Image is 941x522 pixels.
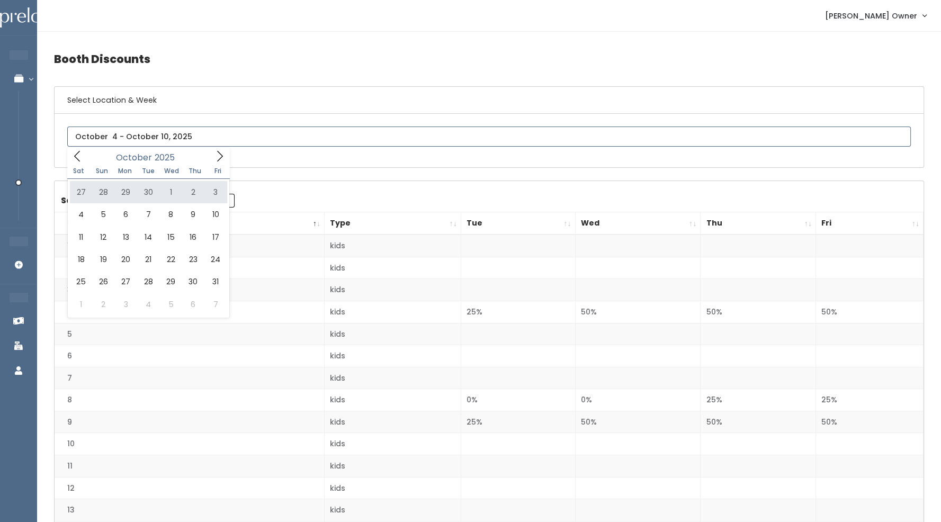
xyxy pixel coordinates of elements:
span: October 19, 2025 [92,248,114,271]
td: 12 [55,477,325,499]
td: 50% [575,411,701,433]
td: kids [325,257,461,279]
a: [PERSON_NAME] Owner [814,4,937,27]
span: October 11, 2025 [70,226,92,248]
h4: Booth Discounts [54,44,924,74]
span: Sat [67,168,91,174]
td: 50% [575,301,701,323]
th: Fri: activate to sort column ascending [816,212,924,235]
span: November 5, 2025 [159,293,182,316]
span: October 14, 2025 [137,226,159,248]
span: October 20, 2025 [115,248,137,271]
span: October 17, 2025 [204,226,227,248]
span: October 16, 2025 [182,226,204,248]
span: October 18, 2025 [70,248,92,271]
td: 50% [701,301,816,323]
span: October 22, 2025 [159,248,182,271]
span: September 30, 2025 [137,181,159,203]
span: October 2, 2025 [182,181,204,203]
td: 25% [816,389,924,411]
span: October 27, 2025 [115,271,137,293]
span: November 4, 2025 [137,293,159,316]
span: October 23, 2025 [182,248,204,271]
td: 6 [55,345,325,367]
td: 25% [461,301,575,323]
input: October 4 - October 10, 2025 [67,127,911,147]
td: 13 [55,499,325,521]
span: October 15, 2025 [159,226,182,248]
span: November 7, 2025 [204,293,227,316]
th: Thu: activate to sort column ascending [701,212,816,235]
td: 3 [55,279,325,301]
span: October 21, 2025 [137,248,159,271]
td: 0% [575,389,701,411]
td: kids [325,345,461,367]
span: October 12, 2025 [92,226,114,248]
td: 25% [701,389,816,411]
td: 50% [816,411,924,433]
span: October 25, 2025 [70,271,92,293]
th: Type: activate to sort column ascending [325,212,461,235]
td: 50% [816,301,924,323]
td: kids [325,235,461,257]
td: 4 [55,301,325,323]
span: October 5, 2025 [92,203,114,226]
span: November 1, 2025 [70,293,92,316]
td: kids [325,499,461,521]
td: 10 [55,433,325,455]
label: Search: [61,194,235,208]
span: September 29, 2025 [115,181,137,203]
span: October [116,154,152,162]
span: October 29, 2025 [159,271,182,293]
td: kids [325,433,461,455]
span: Mon [113,168,137,174]
th: Tue: activate to sort column ascending [461,212,575,235]
th: Wed: activate to sort column ascending [575,212,701,235]
td: 25% [461,411,575,433]
td: 9 [55,411,325,433]
span: October 3, 2025 [204,181,227,203]
td: kids [325,301,461,323]
td: kids [325,323,461,345]
span: Tue [137,168,160,174]
span: Thu [183,168,207,174]
td: kids [325,279,461,301]
td: 8 [55,389,325,411]
td: kids [325,411,461,433]
span: October 26, 2025 [92,271,114,293]
span: October 24, 2025 [204,248,227,271]
td: kids [325,477,461,499]
span: October 1, 2025 [159,181,182,203]
span: Fri [207,168,230,174]
span: October 6, 2025 [115,203,137,226]
h6: Select Location & Week [55,87,924,114]
span: October 9, 2025 [182,203,204,226]
span: September 28, 2025 [92,181,114,203]
td: kids [325,367,461,389]
td: 7 [55,367,325,389]
td: kids [325,455,461,478]
span: October 28, 2025 [137,271,159,293]
span: October 30, 2025 [182,271,204,293]
span: November 6, 2025 [182,293,204,316]
span: October 8, 2025 [159,203,182,226]
span: October 7, 2025 [137,203,159,226]
span: Sun [91,168,114,174]
td: kids [325,389,461,411]
span: October 13, 2025 [115,226,137,248]
span: September 27, 2025 [70,181,92,203]
td: 0% [461,389,575,411]
input: Year [152,151,184,164]
span: October 31, 2025 [204,271,227,293]
span: October 4, 2025 [70,203,92,226]
span: November 2, 2025 [92,293,114,316]
span: October 10, 2025 [204,203,227,226]
td: 50% [701,411,816,433]
span: November 3, 2025 [115,293,137,316]
th: Booth Number: activate to sort column descending [55,212,325,235]
span: Wed [160,168,183,174]
td: 1 [55,235,325,257]
td: 11 [55,455,325,478]
td: 5 [55,323,325,345]
td: 2 [55,257,325,279]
